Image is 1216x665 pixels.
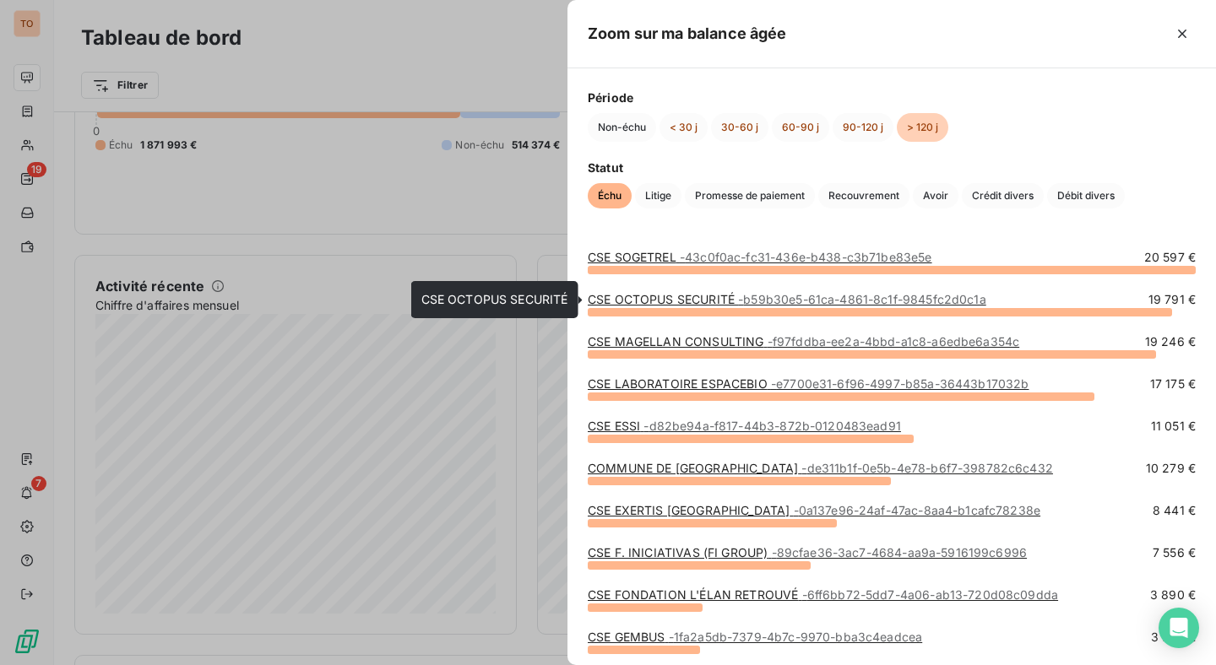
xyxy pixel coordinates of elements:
[897,113,948,142] button: > 120 j
[1144,249,1196,266] span: 20 597 €
[1150,587,1196,603] span: 3 890 €
[913,183,958,208] button: Avoir
[680,250,932,264] span: - 43c0f0ac-fc31-436e-b438-c3b71be83e5e
[794,503,1041,517] span: - 0a137e96-24af-47ac-8aa4-b1cafc78238e
[1153,502,1196,519] span: 8 441 €
[588,22,787,46] h5: Zoom sur ma balance âgée
[1153,544,1196,561] span: 7 556 €
[588,113,656,142] button: Non-échu
[772,113,829,142] button: 60-90 j
[588,461,1053,475] a: COMMUNE DE [GEOGRAPHIC_DATA]
[588,419,901,433] a: CSE ESSI
[772,545,1028,560] span: - 89cfae36-3ac7-4684-aa9a-5916199c6996
[818,183,909,208] button: Recouvrement
[660,113,708,142] button: < 30 j
[588,89,1196,106] span: Période
[962,183,1044,208] button: Crédit divers
[588,334,1019,349] a: CSE MAGELLAN CONSULTING
[588,292,986,306] a: CSE OCTOPUS SECURITÉ
[643,419,901,433] span: - d82be94a-f817-44b3-872b-0120483ead91
[1151,629,1196,646] span: 3 798 €
[1150,376,1196,392] span: 17 175 €
[768,334,1020,349] span: - f97fddba-ee2a-4bbd-a1c8-a6edbe6a354c
[1047,183,1125,208] button: Débit divers
[833,113,893,142] button: 90-120 j
[421,292,568,306] span: CSE OCTOPUS SECURITÉ
[588,183,632,208] button: Échu
[1151,418,1196,435] span: 11 051 €
[588,630,922,644] a: CSE GEMBUS
[685,183,815,208] button: Promesse de paiement
[711,113,768,142] button: 30-60 j
[588,503,1040,517] a: CSE EXERTIS [GEOGRAPHIC_DATA]
[669,630,923,644] span: - 1fa2a5db-7379-4b7c-9970-bba3c4eadcea
[1146,460,1196,477] span: 10 279 €
[588,545,1027,560] a: CSE F. INICIATIVAS (FI GROUP)
[771,376,1029,391] span: - e7700e31-6f96-4997-b85a-36443b17032b
[635,183,681,208] button: Litige
[588,159,1196,176] span: Statut
[801,461,1053,475] span: - de311b1f-0e5b-4e78-b6f7-398782c6c432
[588,250,932,264] a: CSE SOGETREL
[1148,291,1196,308] span: 19 791 €
[738,292,986,306] span: - b59b30e5-61ca-4861-8c1f-9845fc2d0c1a
[588,376,1029,391] a: CSE LABORATOIRE ESPACEBIO
[1159,608,1199,648] div: Open Intercom Messenger
[802,587,1059,602] span: - 6ff6bb72-5dd7-4a06-ab13-720d08c09dda
[1145,333,1196,350] span: 19 246 €
[588,587,1058,602] a: CSE FONDATION L'ÉLAN RETROUVÉ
